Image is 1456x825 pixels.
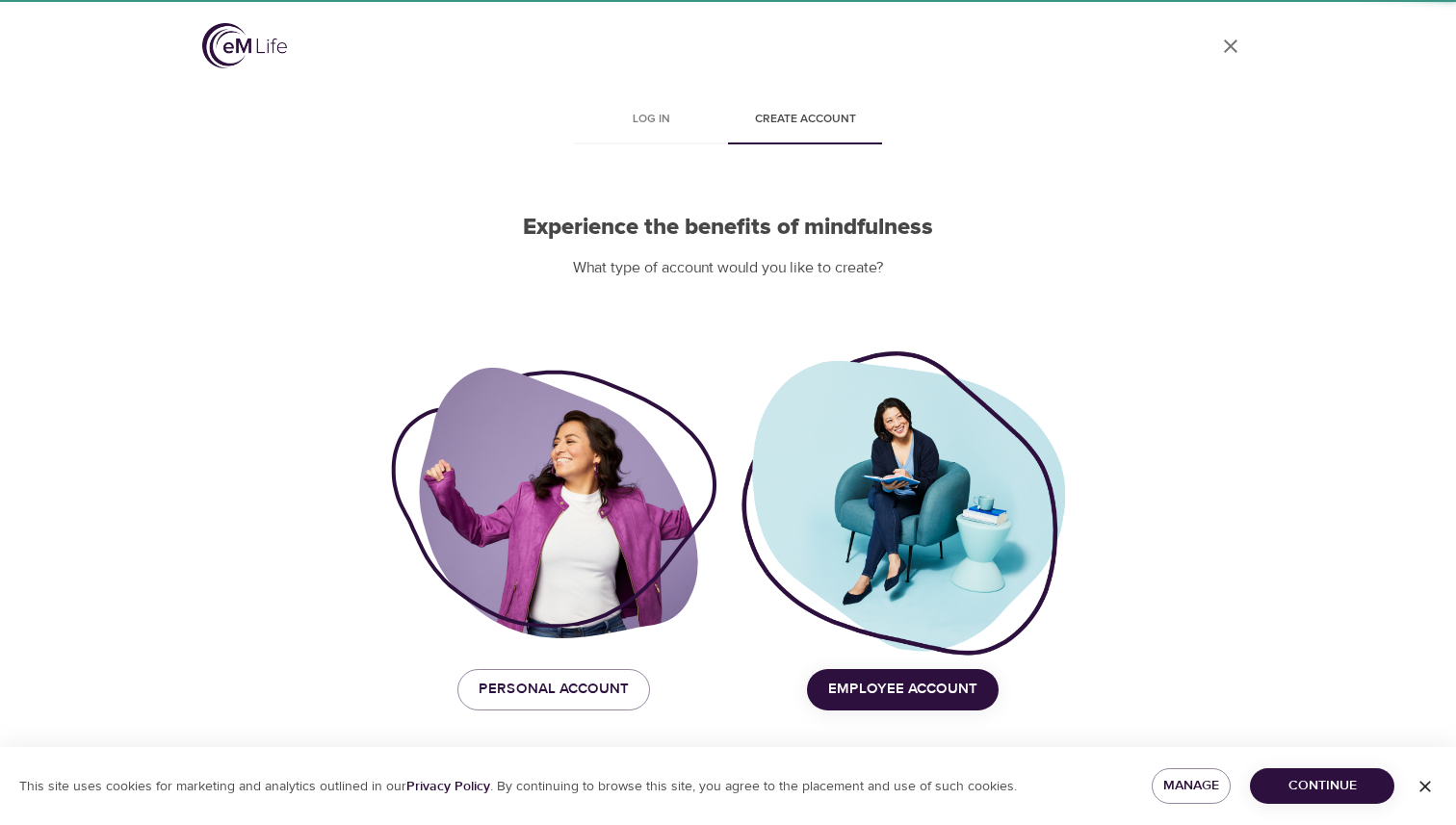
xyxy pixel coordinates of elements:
[1250,768,1394,804] button: Continue
[1208,23,1254,69] a: close
[740,110,871,130] span: Create account
[457,669,650,709] button: Personal Account
[406,778,490,795] a: Privacy Policy
[585,110,716,130] span: Log in
[391,257,1065,279] p: What type of account would you like to create?
[391,214,1065,242] h2: Experience the benefits of mindfulness
[1167,774,1215,798] span: Manage
[807,669,999,709] button: Employee Account
[1265,774,1379,798] span: Continue
[479,677,629,702] span: Personal Account
[1152,768,1231,804] button: Manage
[202,23,287,68] img: logo
[828,677,977,702] span: Employee Account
